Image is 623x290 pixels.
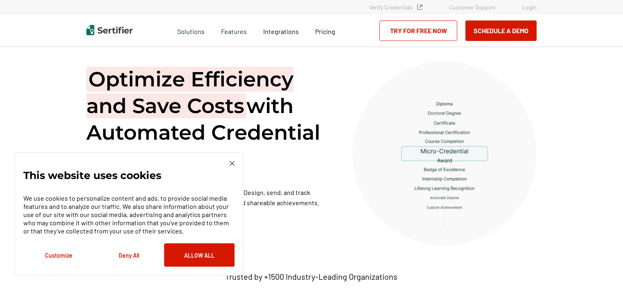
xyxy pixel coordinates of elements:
p: Trusted by +1500 Industry-Leading Organizations [225,272,397,282]
img: Cookie Popup Close [230,161,235,166]
a: Integrations [263,25,299,36]
a: Verify Credentials [369,4,422,11]
span: Integrations [263,27,299,35]
img: Verified [417,5,422,10]
span: Optimize Efficiency and Save Costs [86,67,293,118]
button: Allow All [164,243,235,267]
p: This website uses cookies [23,171,161,179]
button: Deny All [94,243,164,267]
span: Solutions [177,25,205,36]
a: Login [522,4,537,11]
h1: with Automated Credential Management [86,66,332,172]
a: Try for Free Now [379,20,457,41]
button: Customize [23,243,94,267]
p: We use cookies to personalize content and ads, to provide social media features and to analyze ou... [23,194,235,235]
g: Associate Degree [430,196,459,199]
a: Pricing [315,25,335,36]
img: Sertifier | Digital Credentialing Platform [86,25,133,35]
a: Customer Support [449,4,496,11]
span: Pricing [315,27,335,35]
span: Features [221,25,247,36]
button: Schedule a Demo [465,20,537,41]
